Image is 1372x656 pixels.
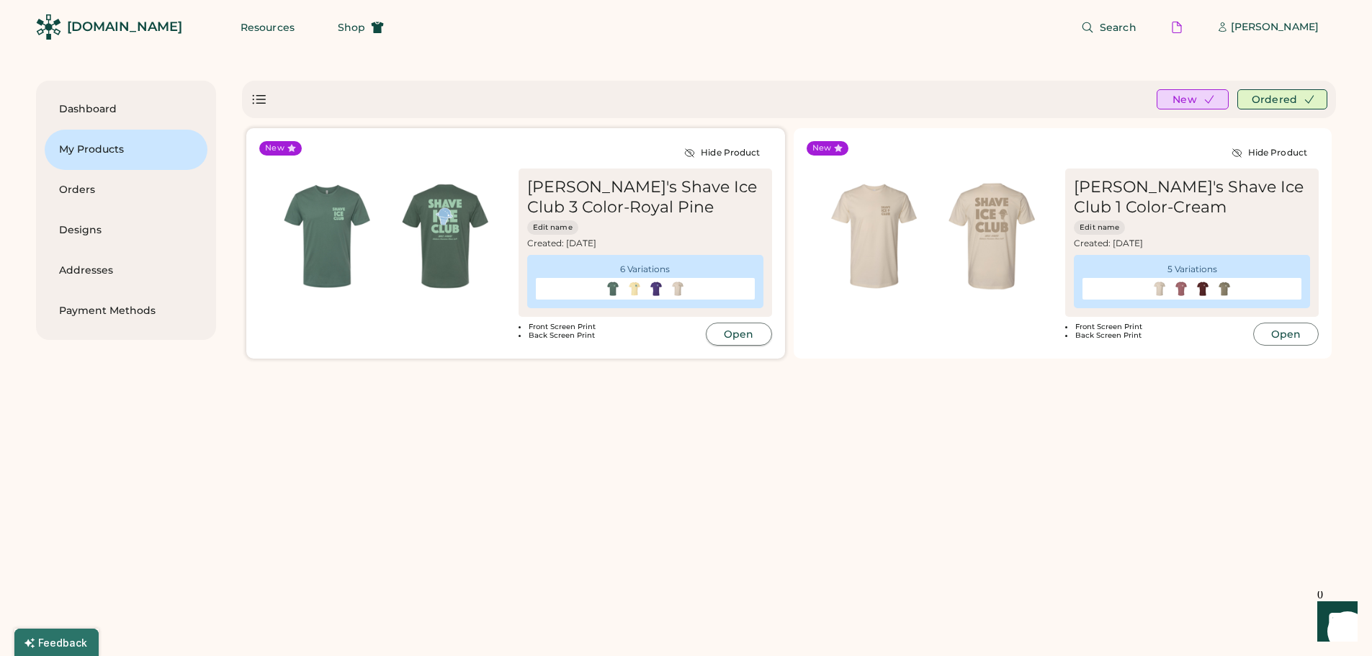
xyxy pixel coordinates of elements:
img: generate-image [648,281,664,297]
button: Search [1064,13,1154,42]
li: Front Screen Print [519,323,701,331]
img: generate-image [1195,281,1211,297]
img: generate-image [268,177,386,295]
div: Payment Methods [59,304,193,318]
iframe: Front Chat [1304,591,1366,653]
div: Created: [DATE] [527,238,763,249]
span: Search [1100,22,1136,32]
div: [PERSON_NAME]'s Shave Ice Club 3 Color-Royal Pine [527,177,763,217]
div: Show list view [251,91,268,108]
span: Shop [338,22,365,32]
div: Dashboard [59,102,193,117]
img: generate-image [670,281,686,297]
button: Edit name [527,220,578,235]
img: generate-image [627,281,642,297]
button: Edit name [1074,220,1125,235]
div: New [265,143,284,154]
div: [PERSON_NAME] [1231,20,1319,35]
button: Shop [320,13,401,42]
div: [DOMAIN_NAME] [67,18,182,36]
img: generate-image [386,177,504,295]
div: [PERSON_NAME]'s Shave Ice Club 1 Color-Cream [1074,177,1310,217]
img: Rendered Logo - Screens [36,14,61,40]
li: Back Screen Print [1065,331,1248,340]
div: My Products [59,143,193,157]
img: generate-image [605,281,621,297]
div: Orders [59,183,193,197]
div: Created: [DATE] [1074,238,1310,249]
button: Hide Product [1220,141,1319,164]
button: Resources [223,13,312,42]
img: generate-image [1152,281,1167,297]
button: Open [1253,323,1319,346]
div: Addresses [59,264,193,278]
button: Hide Product [673,141,771,164]
div: Designs [59,223,193,238]
div: 6 Variations [620,264,670,275]
button: New [1157,89,1229,109]
li: Back Screen Print [519,331,701,340]
li: Front Screen Print [1065,323,1248,331]
img: generate-image [1173,281,1189,297]
img: generate-image [933,177,1051,295]
div: 5 Variations [1167,264,1217,275]
img: generate-image [1216,281,1232,297]
button: Ordered [1237,89,1327,109]
div: New [812,143,832,154]
button: Open [706,323,771,346]
img: generate-image [815,177,933,295]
